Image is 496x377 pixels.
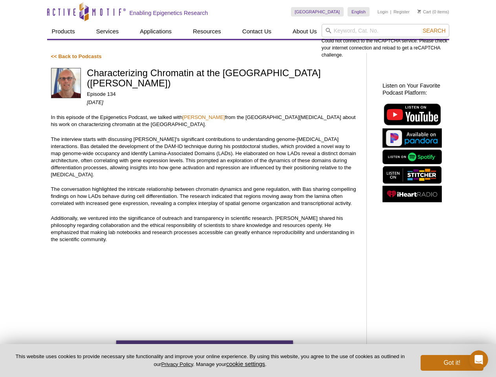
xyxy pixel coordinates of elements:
a: Contact Us [238,24,276,39]
iframe: Intercom live chat [469,350,488,369]
a: Register [394,9,410,15]
img: Listen on iHeartRadio [383,186,442,203]
div: Could not connect to the reCAPTCHA service. Please check your internet connection and reload to g... [322,24,449,59]
input: Keyword, Cat. No. [322,24,449,37]
img: Listen on Spotify [383,150,442,164]
p: This website uses cookies to provide necessary site functionality and improve your online experie... [13,353,408,368]
iframe: Characterizing Chromatin at the Nuclear Lamina (Bas van Steensel) [51,251,359,310]
a: Privacy Policy [161,361,193,367]
a: About Us [288,24,322,39]
a: Products [47,24,80,39]
img: Listen on YouTube [383,102,442,126]
a: Resources [188,24,226,39]
img: Listen on Stitcher [383,166,442,184]
p: Additionally, we ventured into the significance of outreach and transparency in scientific resear... [51,215,359,243]
p: In this episode of the Epigenetics Podcast, we talked with from the [GEOGRAPHIC_DATA][MEDICAL_DAT... [51,114,359,128]
li: (0 items) [417,7,449,16]
button: Got it! [421,355,483,371]
a: English [348,7,370,16]
img: Bas van Steensel [51,68,81,98]
p: The interview starts with discussing [PERSON_NAME]'s significant contributions to understanding g... [51,136,359,178]
button: cookie settings [226,361,265,367]
h1: Characterizing Chromatin at the [GEOGRAPHIC_DATA] ([PERSON_NAME]) [87,68,359,90]
h2: Listen on Your Favorite Podcast Platform: [383,82,445,96]
em: [DATE] [87,99,103,105]
a: Applications [135,24,176,39]
p: Episode 134 [87,91,359,98]
a: Services [92,24,124,39]
a: [GEOGRAPHIC_DATA] [291,7,344,16]
p: The conversation highlighted the intricate relationship between chromatin dynamics and gene regul... [51,186,359,207]
li: | [390,7,392,16]
button: Search [420,27,448,34]
span: Search [423,27,445,34]
h2: Enabling Epigenetics Research [130,9,208,16]
a: Login [377,9,388,15]
a: Cart [417,9,431,15]
a: << Back to Podcasts [51,53,102,59]
img: Your Cart [417,9,421,13]
a: [PERSON_NAME] [183,114,225,120]
img: Listen on Pandora [383,128,442,148]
